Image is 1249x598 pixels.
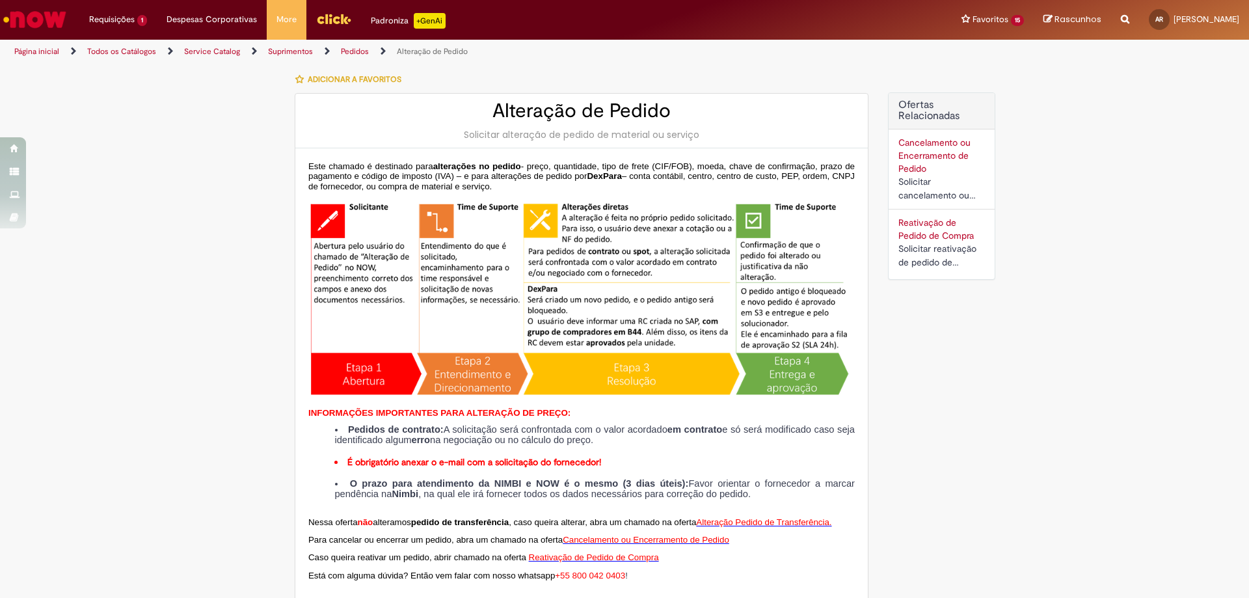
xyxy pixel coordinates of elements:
[529,552,659,562] span: Reativação de Pedido de Compra
[696,517,829,527] span: Alteração Pedido de Transferência
[308,100,855,122] h2: Alteração de Pedido
[347,456,601,468] strong: É obrigatório anexar o e-mail com a solicitação do fornecedor!
[1011,15,1024,26] span: 15
[316,9,351,29] img: click_logo_yellow_360x200.png
[563,534,729,545] a: Cancelamento ou Encerramento de Pedido
[414,13,446,29] p: +GenAi
[334,425,855,445] li: A solicitação será confrontada com o valor acordado e só será modificado caso seja identificado a...
[1054,13,1101,25] span: Rascunhos
[137,15,147,26] span: 1
[667,424,722,435] strong: em contrato
[184,46,240,57] a: Service Catalog
[341,46,369,57] a: Pedidos
[411,517,509,527] strong: pedido de transferência
[1155,15,1163,23] span: AR
[829,517,832,527] span: .
[14,46,59,57] a: Página inicial
[358,517,373,527] span: não
[898,242,985,269] div: Solicitar reativação de pedido de compra cancelado ou bloqueado.
[1043,14,1101,26] a: Rascunhos
[268,46,313,57] a: Suprimentos
[308,517,358,527] span: Nessa oferta
[625,571,628,580] span: !
[348,424,444,435] strong: Pedidos de contrato:
[555,571,625,580] span: +55 800 042 0403
[563,535,729,545] span: Cancelamento ou Encerramento de Pedido
[308,408,571,418] span: INFORMAÇÕES IMPORTANTES PARA ALTERAÇÃO DE PREÇO:
[87,46,156,57] a: Todos os Catálogos
[412,435,431,445] strong: erro
[898,137,971,174] a: Cancelamento ou Encerramento de Pedido
[308,161,855,182] span: - preço, quantidade, tipo de frete (CIF/FOB), moeda, chave de confirmação, prazo de pagamento e c...
[371,13,446,29] div: Padroniza
[276,13,297,26] span: More
[696,516,829,527] a: Alteração Pedido de Transferência
[167,13,257,26] span: Despesas Corporativas
[433,161,521,171] span: alterações no pedido
[888,92,995,280] div: Ofertas Relacionadas
[308,74,401,85] span: Adicionar a Favoritos
[295,66,409,93] button: Adicionar a Favoritos
[392,489,418,499] strong: Nimbi
[587,171,621,181] span: DexPara
[89,13,135,26] span: Requisições
[308,128,855,141] div: Solicitar alteração de pedido de material ou serviço
[973,13,1008,26] span: Favoritos
[373,517,696,527] span: alteramos , caso queira alterar, abra um chamado na oferta
[1174,14,1239,25] span: [PERSON_NAME]
[334,479,855,499] li: Favor orientar o fornecedor a marcar pendência na , na qual ele irá fornecer todos os dados neces...
[308,171,855,191] span: – conta contábil, centro, centro de custo, PEP, ordem, CNPJ de fornecedor, ou compra de material ...
[308,571,555,580] span: Está com alguma dúvida? Então vem falar com nosso whatsapp
[1,7,68,33] img: ServiceNow
[350,478,689,489] strong: O prazo para atendimento da NIMBI e NOW é o mesmo (3 dias úteis):
[529,551,659,562] a: Reativação de Pedido de Compra
[308,535,563,545] span: Para cancelar ou encerrar um pedido, abra um chamado na oferta
[898,217,974,241] a: Reativação de Pedido de Compra
[308,552,526,562] span: Caso queira reativar um pedido, abrir chamado na oferta
[898,175,985,202] div: Solicitar cancelamento ou encerramento de Pedido.
[898,100,985,122] h2: Ofertas Relacionadas
[397,46,468,57] a: Alteração de Pedido
[10,40,823,64] ul: Trilhas de página
[308,161,433,171] span: Este chamado é destinado para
